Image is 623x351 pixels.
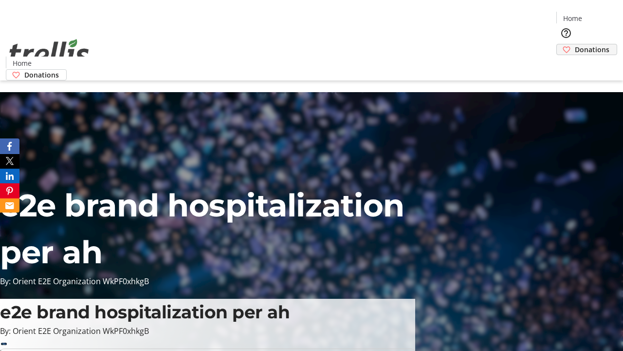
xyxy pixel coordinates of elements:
[556,44,617,55] a: Donations
[563,13,582,23] span: Home
[575,44,609,55] span: Donations
[6,28,92,77] img: Orient E2E Organization WkPF0xhkgB's Logo
[6,69,67,80] a: Donations
[556,55,576,75] button: Cart
[13,58,32,68] span: Home
[24,70,59,80] span: Donations
[557,13,588,23] a: Home
[556,23,576,43] button: Help
[6,58,37,68] a: Home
